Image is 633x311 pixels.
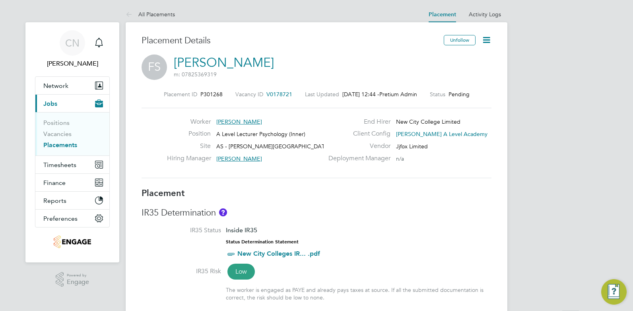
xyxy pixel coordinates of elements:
span: [PERSON_NAME] [216,155,262,162]
span: Charlie Nunn [35,59,110,68]
a: Placement [429,11,456,18]
span: n/a [396,155,404,162]
label: Status [430,91,445,98]
div: The worker is engaged as PAYE and already pays taxes at source. If all the submitted documentatio... [226,286,491,301]
span: CN [65,38,80,48]
span: AS - [PERSON_NAME][GEOGRAPHIC_DATA] [216,143,330,150]
button: Timesheets [35,156,109,173]
a: Go to home page [35,235,110,248]
a: CN[PERSON_NAME] [35,30,110,68]
span: Low [227,264,255,280]
span: Powered by [67,272,89,279]
span: Jjfox Limited [396,143,428,150]
button: Preferences [35,210,109,227]
label: Position [167,130,211,138]
span: Pending [449,91,470,98]
span: Reports [43,197,66,204]
label: IR35 Risk [142,267,221,276]
label: Deployment Manager [324,154,390,163]
span: Engage [67,279,89,286]
span: Timesheets [43,161,76,169]
strong: Status Determination Statement [226,239,299,245]
span: [PERSON_NAME] [216,118,262,125]
a: [PERSON_NAME] [174,55,274,70]
button: Unfollow [444,35,476,45]
img: jjfox-logo-retina.png [54,235,91,248]
h3: Placement Details [142,35,438,47]
a: All Placements [126,11,175,18]
a: Activity Logs [469,11,501,18]
span: Jobs [43,100,57,107]
span: P301268 [200,91,223,98]
button: Jobs [35,95,109,112]
label: Site [167,142,211,150]
button: Network [35,77,109,94]
button: Reports [35,192,109,209]
label: IR35 Status [142,226,221,235]
button: About IR35 [219,208,227,216]
b: Placement [142,188,185,198]
label: Client Config [324,130,390,138]
div: Jobs [35,112,109,155]
span: Inside IR35 [226,226,257,234]
h3: IR35 Determination [142,207,491,219]
label: End Hirer [324,118,390,126]
span: V0178721 [266,91,292,98]
label: Vendor [324,142,390,150]
span: Pretium Admin [379,91,417,98]
label: Vacancy ID [235,91,263,98]
a: Placements [43,141,77,149]
span: [PERSON_NAME] A Level Academy [396,130,487,138]
a: New City Colleges IR... .pdf [237,250,320,257]
span: New City College Limited [396,118,460,125]
span: FS [142,54,167,80]
label: Placement ID [164,91,197,98]
button: Finance [35,174,109,191]
nav: Main navigation [25,22,119,262]
a: Positions [43,119,70,126]
button: Engage Resource Center [601,279,627,305]
label: Worker [167,118,211,126]
span: A Level Lecturer Psychology (Inner) [216,130,305,138]
span: [DATE] 12:44 - [342,91,379,98]
label: Last Updated [305,91,339,98]
a: Vacancies [43,130,72,138]
a: Powered byEngage [56,272,89,287]
span: Preferences [43,215,78,222]
span: m: 07825369319 [174,71,217,78]
span: Finance [43,179,66,187]
span: Network [43,82,68,89]
label: Hiring Manager [167,154,211,163]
